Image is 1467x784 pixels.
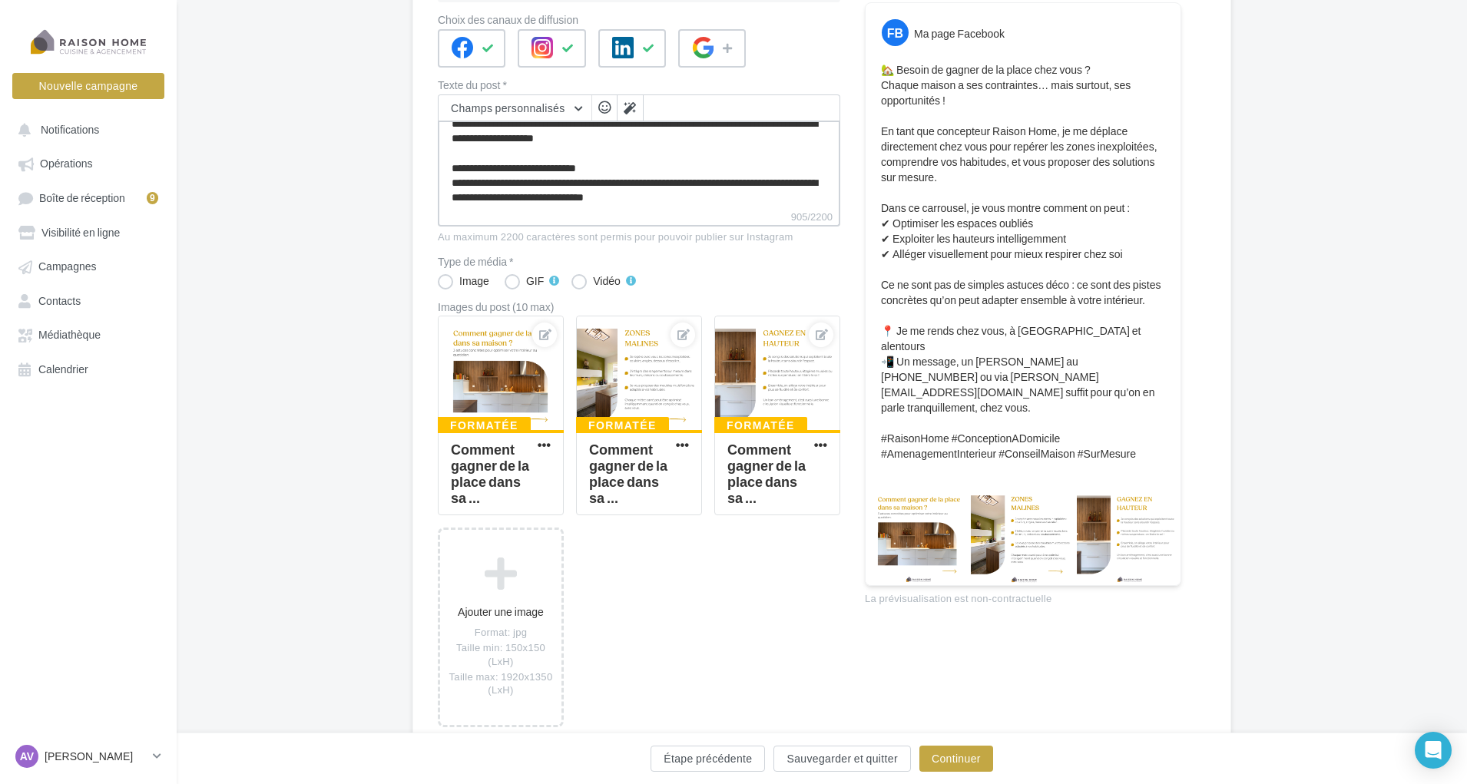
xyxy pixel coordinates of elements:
[12,742,164,771] a: AV [PERSON_NAME]
[38,294,81,307] span: Contacts
[9,252,167,280] a: Campagnes
[773,746,910,772] button: Sauvegarder et quitter
[9,218,167,246] a: Visibilité en ligne
[9,286,167,314] a: Contacts
[1415,732,1452,769] div: Open Intercom Messenger
[9,355,167,382] a: Calendrier
[38,260,97,273] span: Campagnes
[438,230,840,244] div: Au maximum 2200 caractères sont permis pour pouvoir publier sur Instagram
[593,276,621,286] div: Vidéo
[438,417,531,434] div: Formatée
[526,276,544,286] div: GIF
[438,302,840,313] div: Images du post (10 max)
[9,115,161,143] button: Notifications
[12,73,164,99] button: Nouvelle campagne
[9,184,167,212] a: Boîte de réception9
[727,441,806,506] div: Comment gagner de la place dans sa ...
[9,320,167,348] a: Médiathèque
[9,149,167,177] a: Opérations
[39,191,125,204] span: Boîte de réception
[451,441,529,506] div: Comment gagner de la place dans sa ...
[865,586,1181,606] div: La prévisualisation est non-contractuelle
[881,62,1165,461] p: 🏡 Besoin de gagner de la place chez vous ? Chaque maison a ses contraintes… mais surtout, ses opp...
[651,746,765,772] button: Étape précédente
[914,26,1005,41] div: Ma page Facebook
[147,192,158,204] div: 9
[41,226,120,239] span: Visibilité en ligne
[459,276,489,286] div: Image
[41,123,99,136] span: Notifications
[589,441,667,506] div: Comment gagner de la place dans sa ...
[45,749,147,764] p: [PERSON_NAME]
[714,417,807,434] div: Formatée
[882,19,909,46] div: FB
[20,749,34,764] span: AV
[38,362,88,375] span: Calendrier
[439,95,591,121] button: Champs personnalisés
[438,209,840,227] label: 905/2200
[38,329,101,342] span: Médiathèque
[438,731,840,745] div: 10 images max pour pouvoir publier sur Instagram
[40,157,92,170] span: Opérations
[919,746,993,772] button: Continuer
[438,15,840,25] label: Choix des canaux de diffusion
[451,101,565,114] span: Champs personnalisés
[438,80,840,91] label: Texte du post *
[576,417,669,434] div: Formatée
[438,256,840,267] label: Type de média *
